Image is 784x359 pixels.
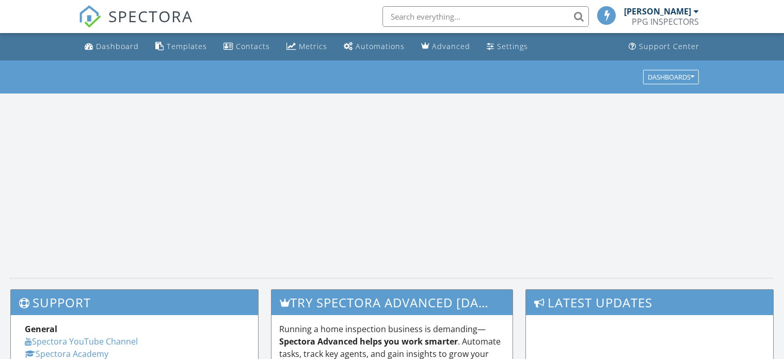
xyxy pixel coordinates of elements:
[632,17,699,27] div: PPG INSPECTORS
[483,37,532,56] a: Settings
[282,37,331,56] a: Metrics
[648,73,694,81] div: Dashboards
[11,290,258,315] h3: Support
[639,41,699,51] div: Support Center
[25,323,57,335] strong: General
[167,41,207,51] div: Templates
[279,336,458,347] strong: Spectora Advanced helps you work smarter
[25,336,138,347] a: Spectora YouTube Channel
[151,37,211,56] a: Templates
[299,41,327,51] div: Metrics
[417,37,474,56] a: Advanced
[78,14,193,36] a: SPECTORA
[382,6,589,27] input: Search everything...
[643,70,699,84] button: Dashboards
[526,290,773,315] h3: Latest Updates
[81,37,143,56] a: Dashboard
[625,37,703,56] a: Support Center
[219,37,274,56] a: Contacts
[340,37,409,56] a: Automations (Basic)
[432,41,470,51] div: Advanced
[356,41,405,51] div: Automations
[236,41,270,51] div: Contacts
[108,5,193,27] span: SPECTORA
[497,41,528,51] div: Settings
[96,41,139,51] div: Dashboard
[624,6,691,17] div: [PERSON_NAME]
[271,290,513,315] h3: Try spectora advanced [DATE]
[78,5,101,28] img: The Best Home Inspection Software - Spectora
